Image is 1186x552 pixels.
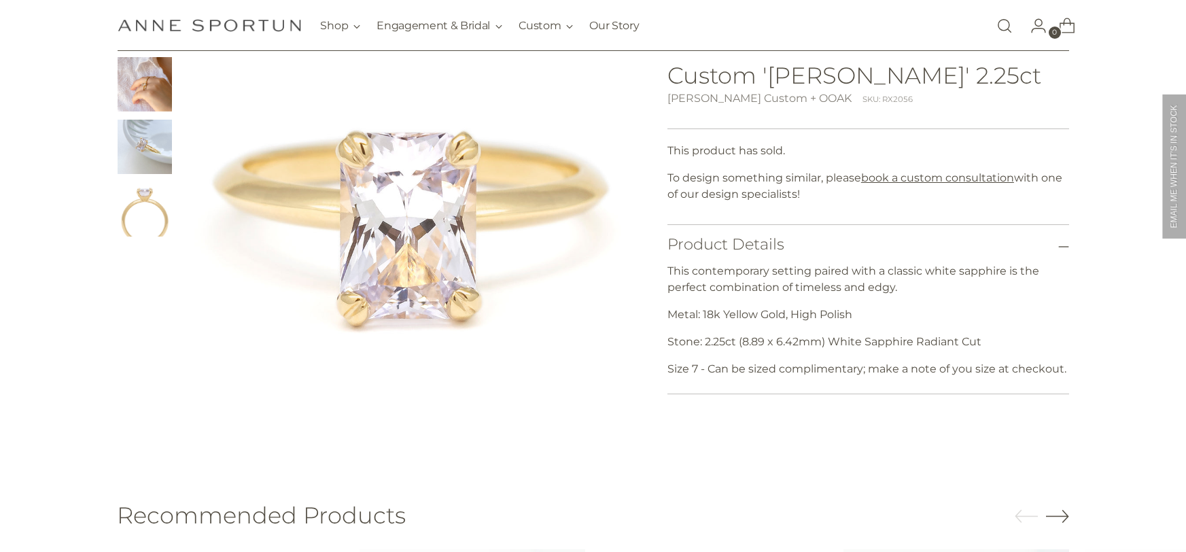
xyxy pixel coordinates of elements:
[667,362,1069,378] p: Size 7 - Can be sized complimentary; make a note of you size at checkout.
[667,63,1069,88] h1: Custom '[PERSON_NAME]' 2.25ct
[118,120,172,174] button: Change image to image 3
[1161,93,1186,240] div: EMAIL ME WHEN IT'S IN STOCK
[667,236,784,253] h3: Product Details
[667,92,852,105] a: [PERSON_NAME] Custom + OOAK
[1015,505,1038,528] button: Move to previous carousel slide
[1049,27,1061,39] span: 0
[118,19,301,32] a: Anne Sportun Fine Jewellery
[519,11,573,41] button: Custom
[667,334,1069,351] p: Stone: 2.25ct (8.89 x 6.42mm) White Sapphire Radiant Cut
[377,11,502,41] button: Engagement & Bridal
[991,12,1018,39] a: Open search modal
[667,143,1069,159] p: This product has sold.
[589,11,639,41] a: Our Story
[667,170,1069,203] p: To design something similar, please with one of our design specialists!
[118,57,172,111] button: Change image to image 2
[321,11,361,41] button: Shop
[667,264,1069,296] p: This contemporary setting paired with a classic white sapphire is the perfect combination of time...
[667,307,1069,324] p: Metal: 18k Yellow Gold, High Polish
[667,225,1069,264] button: Product Details
[1046,504,1069,528] button: Move to next carousel slide
[1019,12,1047,39] a: Go to the account page
[862,94,913,105] div: SKU: RX2056
[1048,12,1075,39] a: Open cart modal
[861,171,1014,184] a: book a custom consultation
[118,182,172,237] button: Change image to image 4
[118,502,406,528] h2: Recommended Products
